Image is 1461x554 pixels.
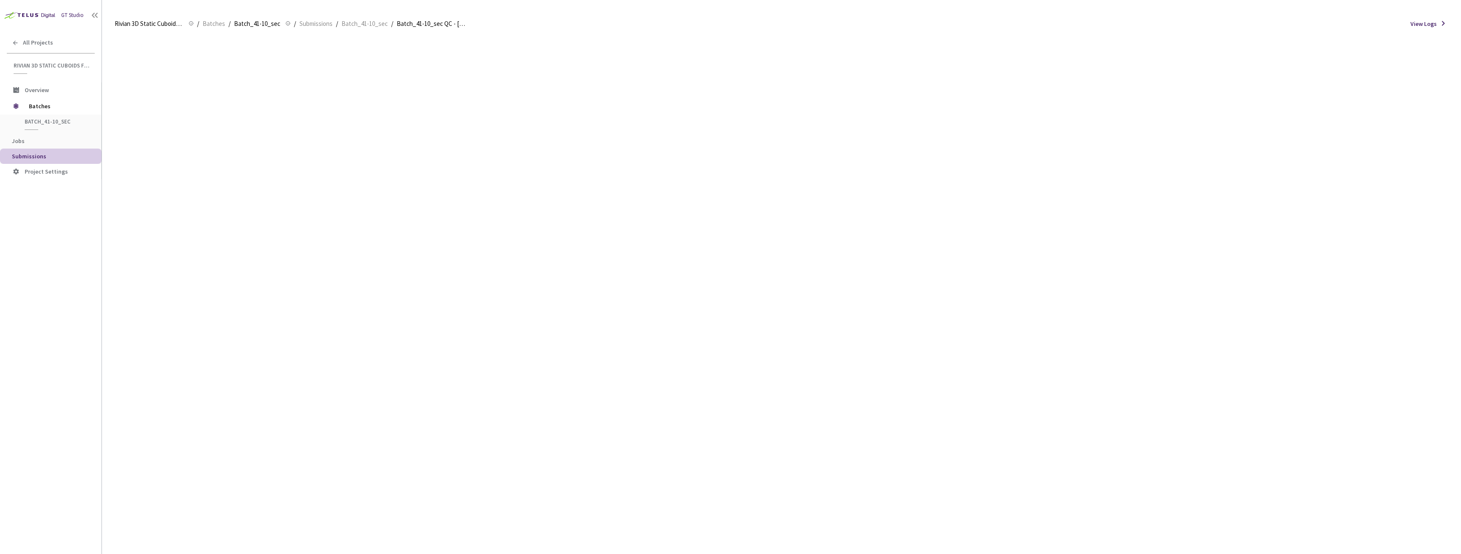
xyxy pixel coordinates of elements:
[61,11,84,20] div: GT Studio
[115,19,183,29] span: Rivian 3D Static Cuboids fixed[2024-25]
[203,19,225,29] span: Batches
[336,19,338,29] li: /
[25,86,49,94] span: Overview
[1410,19,1437,28] span: View Logs
[294,19,296,29] li: /
[12,152,46,160] span: Submissions
[14,62,90,69] span: Rivian 3D Static Cuboids fixed[2024-25]
[197,19,199,29] li: /
[29,98,87,115] span: Batches
[25,168,68,175] span: Project Settings
[12,137,25,145] span: Jobs
[298,19,334,28] a: Submissions
[299,19,333,29] span: Submissions
[25,118,87,125] span: Batch_41-10_sec
[201,19,227,28] a: Batches
[341,19,388,29] span: Batch_41-10_sec
[391,19,393,29] li: /
[228,19,231,29] li: /
[234,19,280,29] span: Batch_41-10_sec
[23,39,53,46] span: All Projects
[397,19,465,29] span: Batch_41-10_sec QC - [DATE]
[340,19,389,28] a: Batch_41-10_sec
